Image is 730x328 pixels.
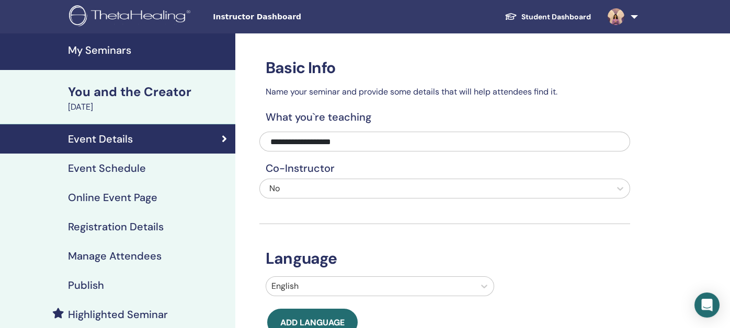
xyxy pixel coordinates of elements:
span: No [269,183,280,194]
h4: What you`re teaching [259,111,630,123]
h4: Registration Details [68,220,164,233]
a: You and the Creator[DATE] [62,83,235,113]
img: graduation-cap-white.svg [505,12,517,21]
h3: Language [259,249,630,268]
h4: Publish [68,279,104,291]
p: Name your seminar and provide some details that will help attendees find it. [259,86,630,98]
h4: Highlighted Seminar [68,308,168,321]
span: Add language [280,317,345,328]
h4: Manage Attendees [68,250,162,262]
div: You and the Creator [68,83,229,101]
h4: Event Details [68,133,133,145]
img: default.jpg [608,8,624,25]
h4: My Seminars [68,44,229,56]
div: Open Intercom Messenger [694,292,720,318]
h4: Event Schedule [68,162,146,174]
h3: Basic Info [259,58,630,77]
img: logo.png [69,5,194,29]
h4: Online Event Page [68,191,157,204]
a: Student Dashboard [496,7,599,27]
span: Instructor Dashboard [213,11,370,22]
div: [DATE] [68,101,229,113]
h4: Co-Instructor [259,162,630,174]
